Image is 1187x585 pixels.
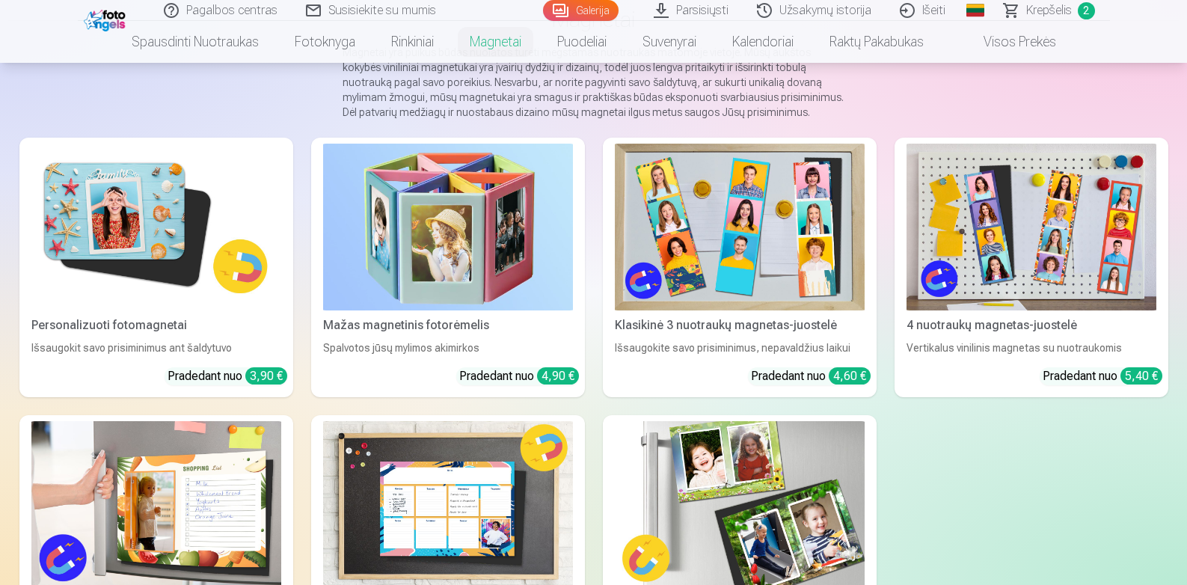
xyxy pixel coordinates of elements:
div: Pradedant nuo [751,367,871,385]
div: 4,90 € [537,367,579,385]
img: 4 nuotraukų magnetas-juostelė [907,144,1156,310]
div: Pradedant nuo [1043,367,1162,385]
p: Magnetai yra puikus būdas nuolatos turėti mėgstamas nuotraukas matomoje vietoje. Mūsų aukštos kok... [343,45,845,120]
div: Pradedant nuo [459,367,579,385]
div: Išsaugokit savo prisiminimus ant šaldytuvo [25,340,287,355]
div: Spalvotos jūsų mylimos akimirkos [317,340,579,355]
a: Magnetai [452,21,539,63]
a: 4 nuotraukų magnetas-juostelė4 nuotraukų magnetas-juostelėVertikalus vinilinis magnetas su nuotra... [895,138,1168,397]
a: Personalizuoti fotomagnetaiPersonalizuoti fotomagnetaiIšsaugokit savo prisiminimus ant šaldytuvoP... [19,138,293,397]
a: Spausdinti nuotraukas [114,21,277,63]
div: Klasikinė 3 nuotraukų magnetas-juostelė [609,316,871,334]
a: Suvenyrai [625,21,714,63]
img: Klasikinė 3 nuotraukų magnetas-juostelė [615,144,865,310]
div: Išsaugokite savo prisiminimus, nepavaldžius laikui [609,340,871,355]
a: Puodeliai [539,21,625,63]
a: Fotoknyga [277,21,373,63]
div: Personalizuoti fotomagnetai [25,316,287,334]
div: 4 nuotraukų magnetas-juostelė [901,316,1162,334]
span: 2 [1078,2,1095,19]
a: Visos prekės [942,21,1074,63]
img: /fa2 [84,6,129,31]
img: Mažas magnetinis fotorėmelis [323,144,573,310]
a: Kalendoriai [714,21,812,63]
div: 5,40 € [1120,367,1162,385]
span: Krepšelis [1026,1,1072,19]
div: 4,60 € [829,367,871,385]
a: Mažas magnetinis fotorėmelisMažas magnetinis fotorėmelisSpalvotos jūsų mylimos akimirkosPradedant... [311,138,585,397]
div: Pradedant nuo [168,367,287,385]
div: Vertikalus vinilinis magnetas su nuotraukomis [901,340,1162,355]
a: Raktų pakabukas [812,21,942,63]
a: Klasikinė 3 nuotraukų magnetas-juostelėKlasikinė 3 nuotraukų magnetas-juostelėIšsaugokite savo pr... [603,138,877,397]
div: Mažas magnetinis fotorėmelis [317,316,579,334]
a: Rinkiniai [373,21,452,63]
div: 3,90 € [245,367,287,385]
img: Personalizuoti fotomagnetai [31,144,281,310]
